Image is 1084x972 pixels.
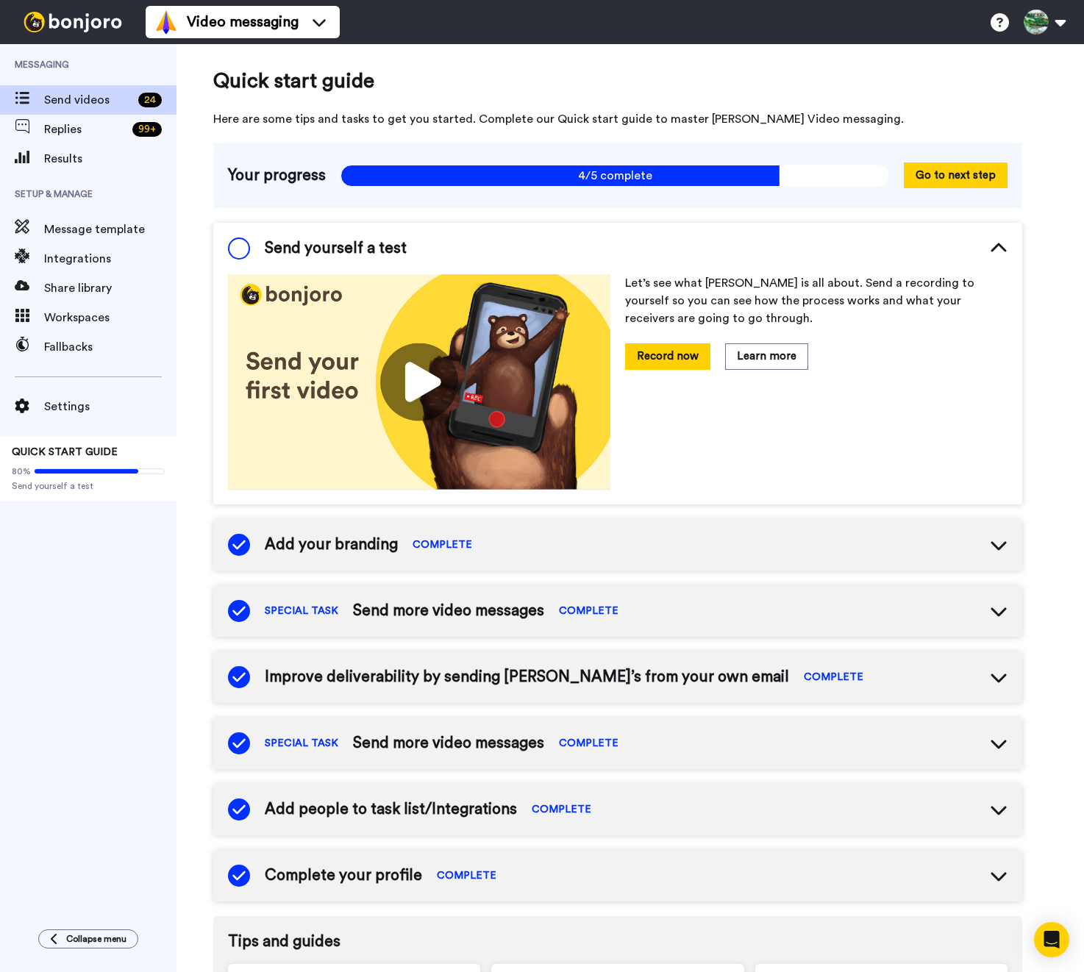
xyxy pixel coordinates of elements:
span: COMPLETE [437,868,496,883]
span: Your progress [228,165,326,187]
p: Let’s see what [PERSON_NAME] is all about. Send a recording to yourself so you can see how the pr... [625,274,1008,327]
span: Message template [44,221,176,238]
span: Workspaces [44,309,176,326]
div: 24 [138,93,162,107]
span: Results [44,150,176,168]
span: Share library [44,279,176,297]
span: Fallbacks [44,338,176,356]
button: Collapse menu [38,929,138,948]
img: vm-color.svg [154,10,178,34]
span: Here are some tips and tasks to get you started. Complete our Quick start guide to master [PERSON... [213,110,1022,128]
img: 178eb3909c0dc23ce44563bdb6dc2c11.jpg [228,274,610,490]
span: Integrations [44,250,176,268]
span: COMPLETE [532,802,591,817]
span: Improve deliverability by sending [PERSON_NAME]’s from your own email [265,666,789,688]
span: COMPLETE [559,604,618,618]
button: Go to next step [904,162,1008,188]
span: 80% [12,465,31,477]
span: Replies [44,121,126,138]
span: Complete your profile [265,865,422,887]
span: SPECIAL TASK [265,736,338,751]
span: Send videos [44,91,132,109]
span: Add your branding [265,534,398,556]
img: bj-logo-header-white.svg [18,12,128,32]
span: Send more video messages [353,732,544,754]
div: Open Intercom Messenger [1034,922,1069,957]
span: SPECIAL TASK [265,604,338,618]
span: Collapse menu [66,933,126,945]
span: Video messaging [187,12,299,32]
span: QUICK START GUIDE [12,447,118,457]
div: 99 + [132,122,162,137]
span: 4/5 complete [340,165,889,187]
span: Add people to task list/Integrations [265,798,517,821]
span: Tips and guides [228,931,1008,953]
span: COMPLETE [413,537,472,552]
button: Learn more [725,343,808,369]
span: Send more video messages [353,600,544,622]
span: COMPLETE [559,736,618,751]
button: Record now [625,343,710,369]
span: COMPLETE [804,670,863,685]
span: Settings [44,398,176,415]
span: Quick start guide [213,66,1022,96]
span: Send yourself a test [265,237,407,260]
span: Send yourself a test [12,480,165,492]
